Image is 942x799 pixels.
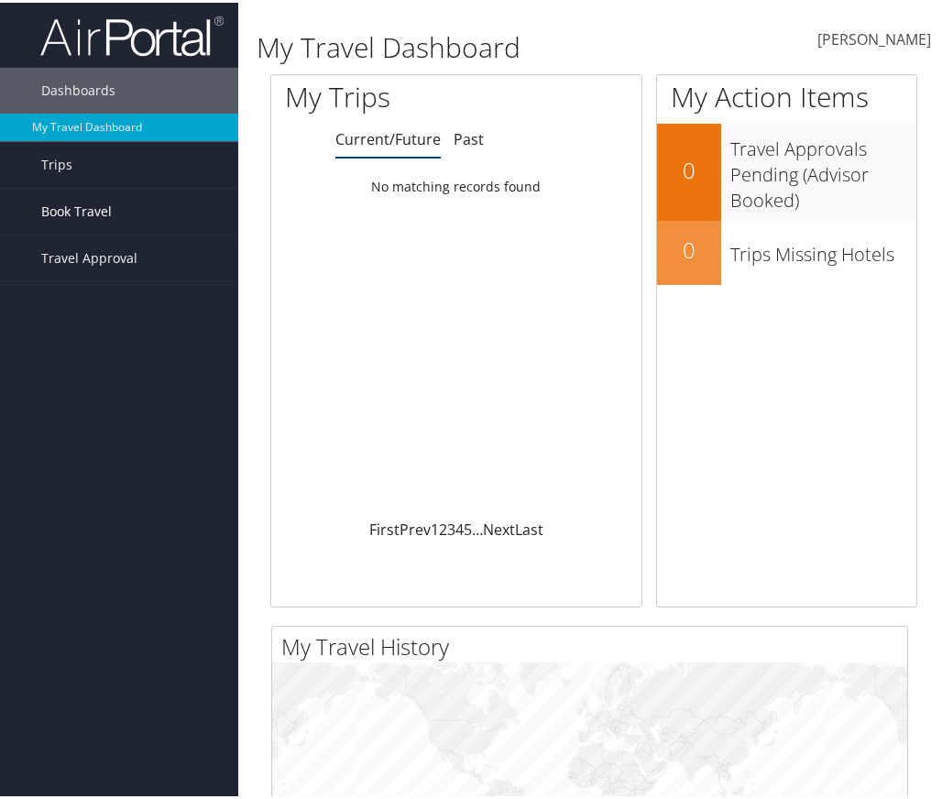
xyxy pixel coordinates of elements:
[817,9,931,66] a: [PERSON_NAME]
[472,517,483,537] span: …
[41,65,115,111] span: Dashboards
[454,126,484,147] a: Past
[41,139,72,185] span: Trips
[41,186,112,232] span: Book Travel
[730,125,916,211] h3: Travel Approvals Pending (Advisor Booked)
[41,233,137,279] span: Travel Approval
[285,75,473,114] h1: My Trips
[439,517,447,537] a: 2
[271,168,641,201] td: No matching records found
[447,517,455,537] a: 3
[40,12,224,55] img: airportal-logo.png
[657,75,916,114] h1: My Action Items
[431,517,439,537] a: 1
[464,517,472,537] a: 5
[483,517,515,537] a: Next
[515,517,543,537] a: Last
[281,629,907,660] h2: My Travel History
[657,218,916,282] a: 0Trips Missing Hotels
[817,27,931,47] span: [PERSON_NAME]
[657,121,916,217] a: 0Travel Approvals Pending (Advisor Booked)
[657,232,721,263] h2: 0
[335,126,441,147] a: Current/Future
[730,230,916,265] h3: Trips Missing Hotels
[369,517,400,537] a: First
[400,517,431,537] a: Prev
[257,26,706,64] h1: My Travel Dashboard
[657,152,721,183] h2: 0
[455,517,464,537] a: 4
